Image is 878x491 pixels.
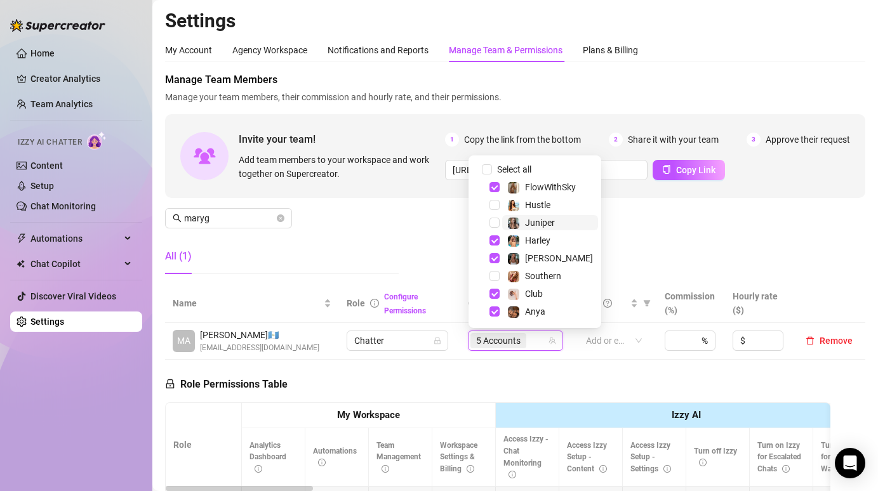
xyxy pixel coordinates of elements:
[30,48,55,58] a: Home
[467,465,474,473] span: info-circle
[508,235,519,247] img: Harley
[318,459,326,466] span: info-circle
[184,211,274,225] input: Search members
[18,136,82,148] span: Izzy AI Chatter
[449,43,562,57] div: Manage Team & Permissions
[173,296,321,310] span: Name
[725,284,793,323] th: Hourly rate ($)
[232,43,307,57] div: Agency Workspace
[165,43,212,57] div: My Account
[255,465,262,473] span: info-circle
[476,334,521,348] span: 5 Accounts
[489,253,500,263] span: Select tree node
[166,403,242,487] th: Role
[165,377,288,392] h5: Role Permissions Table
[489,218,500,228] span: Select tree node
[782,465,790,473] span: info-circle
[821,441,863,474] span: Turn on Izzy for Time Wasters
[525,306,545,317] span: Anya
[747,133,761,147] span: 3
[662,165,671,174] span: copy
[653,160,725,180] button: Copy Link
[434,337,441,344] span: lock
[657,284,725,323] th: Commission (%)
[384,292,426,315] a: Configure Permissions
[165,379,175,389] span: lock
[468,296,552,310] span: Creator accounts
[757,441,801,474] span: Turn on Izzy for Escalated Chats
[599,465,607,473] span: info-circle
[30,228,121,249] span: Automations
[508,218,519,229] img: Juniper
[249,441,286,474] span: Analytics Dashboard
[30,291,116,301] a: Discover Viral Videos
[30,254,121,274] span: Chat Copilot
[628,133,719,147] span: Share it with your team
[328,43,429,57] div: Notifications and Reports
[30,181,54,191] a: Setup
[525,200,550,210] span: Hustle
[445,133,459,147] span: 1
[567,441,607,474] span: Access Izzy Setup - Content
[30,69,132,89] a: Creator Analytics
[17,233,27,244] span: thunderbolt
[10,19,105,32] img: logo-BBDzfeDw.svg
[801,333,858,348] button: Remove
[489,235,500,245] span: Select tree node
[200,328,319,342] span: [PERSON_NAME] 🇬🇹
[30,99,93,109] a: Team Analytics
[17,259,25,268] img: Chat Copilot
[177,334,190,348] span: MA
[173,214,182,223] span: search
[508,306,519,318] img: Anya
[370,299,379,308] span: info-circle
[277,214,284,222] button: close-circle
[464,133,581,147] span: Copy the link from the bottom
[641,294,653,313] span: filter
[694,447,737,468] span: Turn off Izzy
[525,289,543,299] span: Club
[766,133,850,147] span: Approve their request
[820,336,853,346] span: Remove
[835,448,865,478] div: Open Intercom Messenger
[630,441,671,474] span: Access Izzy Setup - Settings
[489,271,500,281] span: Select tree node
[489,200,500,210] span: Select tree node
[583,43,638,57] div: Plans & Billing
[165,72,865,88] span: Manage Team Members
[489,289,500,299] span: Select tree node
[603,299,612,308] span: question-circle
[30,160,63,171] a: Content
[376,441,421,474] span: Team Management
[508,182,519,193] img: FlowWithSky
[663,465,671,473] span: info-circle
[525,235,550,245] span: Harley
[337,409,400,421] strong: My Workspace
[200,342,319,354] span: [EMAIL_ADDRESS][DOMAIN_NAME]
[165,90,865,104] span: Manage your team members, their commission and hourly rate, and their permissions.
[806,336,815,345] span: delete
[699,459,707,466] span: info-circle
[525,271,561,281] span: Southern
[313,447,357,468] span: Automations
[508,271,519,282] img: Southern
[239,131,445,147] span: Invite your team!
[347,298,365,308] span: Role
[508,200,519,211] img: Hustle
[676,165,715,175] span: Copy Link
[672,409,701,421] strong: Izzy AI
[549,337,556,344] span: team
[239,153,440,181] span: Add team members to your workspace and work together on Supercreator.
[508,253,519,265] img: Meredith
[382,465,389,473] span: info-circle
[87,131,107,150] img: AI Chatter
[503,435,549,480] span: Access Izzy - Chat Monitoring
[509,471,516,478] span: info-circle
[489,182,500,192] span: Select tree node
[525,218,555,228] span: Juniper
[643,299,651,307] span: filter
[609,133,623,147] span: 2
[165,249,192,264] div: All (1)
[440,441,477,474] span: Workspace Settings & Billing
